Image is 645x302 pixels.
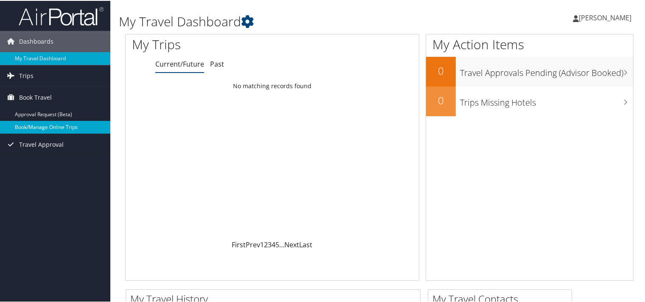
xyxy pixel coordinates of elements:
[126,78,419,93] td: No matching records found
[19,86,52,107] span: Book Travel
[272,239,275,249] a: 4
[460,62,633,78] h3: Travel Approvals Pending (Advisor Booked)
[19,6,104,25] img: airportal-logo.png
[579,12,631,22] span: [PERSON_NAME]
[19,64,34,86] span: Trips
[284,239,299,249] a: Next
[268,239,272,249] a: 3
[460,92,633,108] h3: Trips Missing Hotels
[232,239,246,249] a: First
[426,56,633,86] a: 0Travel Approvals Pending (Advisor Booked)
[132,35,290,53] h1: My Trips
[573,4,640,30] a: [PERSON_NAME]
[426,86,633,115] a: 0Trips Missing Hotels
[19,133,64,154] span: Travel Approval
[155,59,204,68] a: Current/Future
[246,239,260,249] a: Prev
[275,239,279,249] a: 5
[119,12,466,30] h1: My Travel Dashboard
[264,239,268,249] a: 2
[426,92,456,107] h2: 0
[279,239,284,249] span: …
[299,239,312,249] a: Last
[19,30,53,51] span: Dashboards
[426,35,633,53] h1: My Action Items
[210,59,224,68] a: Past
[426,63,456,77] h2: 0
[260,239,264,249] a: 1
